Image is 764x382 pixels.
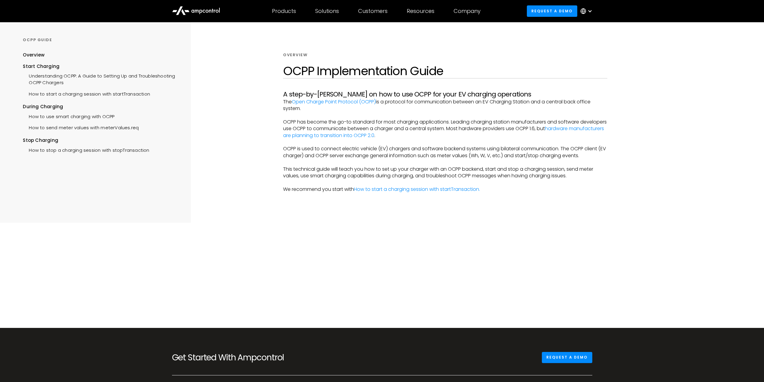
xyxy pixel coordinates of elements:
div: Start Charging [23,63,176,70]
div: Products [272,8,296,14]
a: How to start a charging session with startTransaction [23,88,150,99]
a: Understanding OCPP: A Guide to Setting Up and Troubleshooting OCPP Chargers [23,70,176,88]
div: Company [454,8,481,14]
a: How to use smart charging with OCPP [23,110,114,121]
p: The is a protocol for communication between an EV Charging Station and a central back office system. [283,99,607,112]
a: Open Charge Point Protocol (OCPP) [292,98,376,105]
p: ‍ [283,139,607,145]
a: How to send meter values with meterValues.req [23,121,139,133]
div: Customers [358,8,388,14]
a: How to stop a charging session with stopTransaction [23,144,149,155]
div: Resources [407,8,434,14]
div: Overview [23,52,44,58]
a: hardware manufacturers are planning to transition into OCPP 2.0 [283,125,604,139]
a: Request a demo [542,352,592,363]
a: Request a demo [527,5,577,17]
h3: A step-by-[PERSON_NAME] on how to use OCPP for your EV charging operations [283,90,607,98]
p: ‍ [283,179,607,186]
p: OCPP is used to connect electric vehicle (EV) chargers and software backend systems using bilater... [283,145,607,159]
a: Overview [23,52,44,63]
a: How to start a charging session with startTransaction. [354,186,480,193]
div: Solutions [315,8,339,14]
p: OCPP has become the go-to standard for most charging applications. Leading charging station manuf... [283,119,607,139]
p: We recommend you start with [283,186,607,193]
p: ‍ [283,112,607,118]
div: Stop Charging [23,137,176,144]
div: OCPP GUIDE [23,37,176,43]
p: This technical guide will teach you how to set up your charger with an OCPP backend, start and st... [283,166,607,179]
h1: OCPP Implementation Guide [283,64,607,78]
h2: Get Started With Ampcontrol [172,353,304,363]
div: During Charging [23,103,176,110]
p: ‍ [283,159,607,166]
div: Overview [283,52,307,58]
